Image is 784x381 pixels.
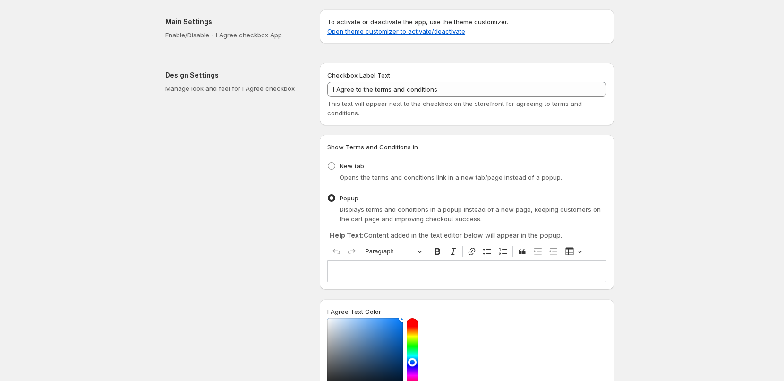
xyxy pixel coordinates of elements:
label: I Agree Text Color [327,307,381,316]
p: Enable/Disable - I Agree checkbox App [165,30,305,40]
span: Opens the terms and conditions link in a new tab/page instead of a popup. [340,173,562,181]
h2: Design Settings [165,70,305,80]
p: Content added in the text editor below will appear in the popup. [330,231,604,240]
div: Editor editing area: main. Press Alt+0 for help. [327,260,606,282]
div: Editor toolbar [327,242,606,260]
span: This text will appear next to the checkbox on the storefront for agreeing to terms and conditions. [327,100,582,117]
span: Displays terms and conditions in a popup instead of a new page, keeping customers on the cart pag... [340,206,601,223]
h2: Main Settings [165,17,305,26]
span: Popup [340,194,358,202]
span: Paragraph [365,246,414,257]
span: New tab [340,162,364,170]
p: Manage look and feel for I Agree checkbox [165,84,305,93]
span: Show Terms and Conditions in [327,143,418,151]
strong: Help Text: [330,231,364,239]
button: Paragraph, Heading [361,244,426,259]
p: To activate or deactivate the app, use the theme customizer. [327,17,606,36]
span: Checkbox Label Text [327,71,390,79]
iframe: Tidio Chat [655,320,780,364]
a: Open theme customizer to activate/deactivate [327,27,465,35]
